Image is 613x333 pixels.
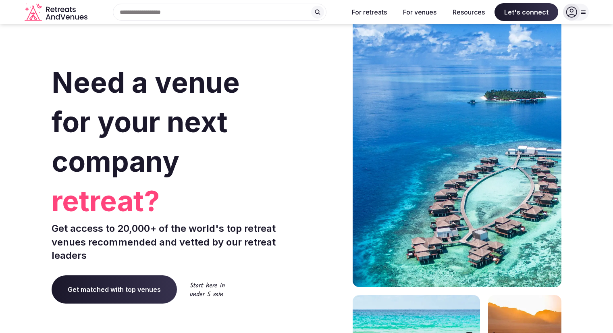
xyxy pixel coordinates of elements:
svg: Retreats and Venues company logo [25,3,89,21]
span: Need a venue for your next company [52,65,240,179]
span: retreat? [52,181,303,221]
a: Visit the homepage [25,3,89,21]
button: Resources [446,3,491,21]
button: For venues [397,3,443,21]
img: Start here in under 5 min [190,282,225,296]
span: Let's connect [495,3,558,21]
p: Get access to 20,000+ of the world's top retreat venues recommended and vetted by our retreat lea... [52,222,303,262]
a: Get matched with top venues [52,275,177,304]
button: For retreats [345,3,393,21]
